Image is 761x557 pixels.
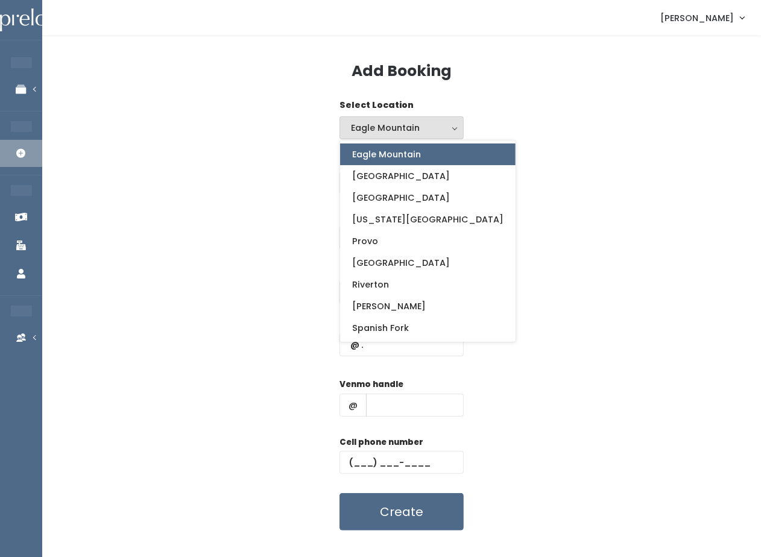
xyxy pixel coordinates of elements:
span: [US_STATE][GEOGRAPHIC_DATA] [352,213,504,226]
span: Riverton [352,278,389,291]
span: Spanish Fork [352,321,409,335]
span: [GEOGRAPHIC_DATA] [352,191,450,204]
button: Create [339,493,464,530]
div: Eagle Mountain [351,121,452,134]
input: @ . [339,333,464,356]
span: Eagle Mountain [352,148,421,161]
span: @ [339,394,367,417]
button: Eagle Mountain [339,116,464,139]
a: [PERSON_NAME] [648,5,756,31]
label: Select Location [339,99,414,112]
label: Venmo handle [339,379,403,391]
input: (___) ___-____ [339,451,464,474]
span: [PERSON_NAME] [660,11,734,25]
span: [PERSON_NAME] [352,300,426,313]
span: Provo [352,234,378,248]
span: [GEOGRAPHIC_DATA] [352,169,450,183]
span: [GEOGRAPHIC_DATA] [352,256,450,269]
h3: Add Booking [352,63,452,80]
label: Cell phone number [339,436,423,448]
